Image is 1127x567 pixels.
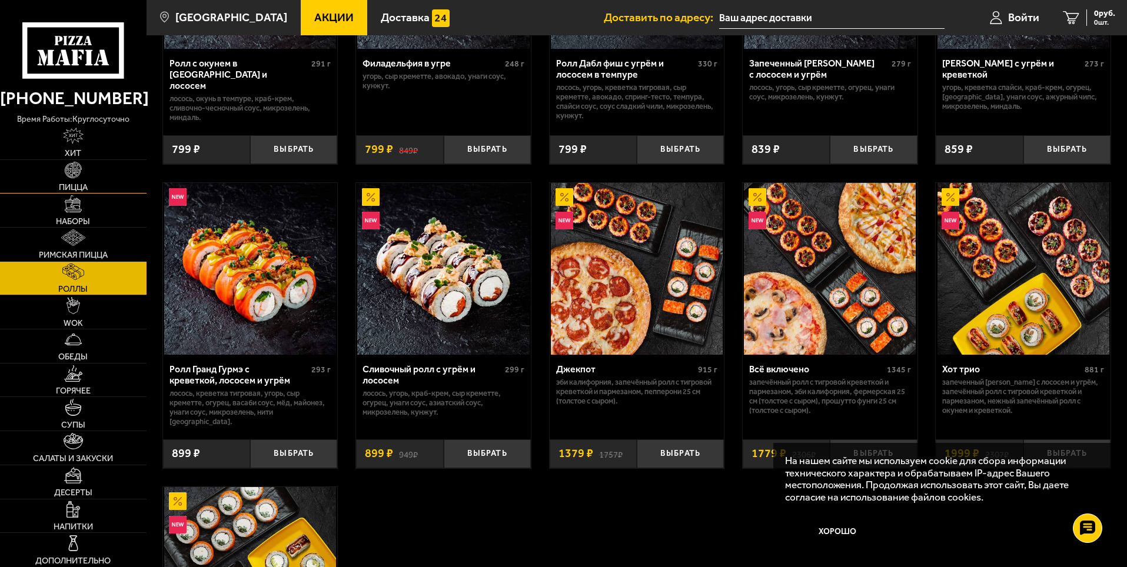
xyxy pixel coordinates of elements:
button: Выбрать [1023,439,1111,468]
p: Эби Калифорния, Запечённый ролл с тигровой креветкой и пармезаном, Пепперони 25 см (толстое с сыр... [556,378,718,406]
span: Доставка [381,12,430,23]
span: Горячее [56,386,91,395]
span: 279 г [892,59,911,69]
p: угорь, креветка спайси, краб-крем, огурец, [GEOGRAPHIC_DATA], унаги соус, ажурный чипс, микрозеле... [942,83,1104,111]
p: Запечённый ролл с тигровой креветкой и пармезаном, Эби Калифорния, Фермерская 25 см (толстое с сы... [749,378,911,415]
img: Новинка [556,212,573,229]
button: Выбрать [444,135,531,164]
span: 1379 ₽ [558,448,593,459]
span: 899 ₽ [365,448,393,459]
span: Доставить по адресу: [604,12,719,23]
div: Сливочный ролл с угрём и лососем [363,363,502,386]
span: 0 шт. [1094,19,1115,26]
span: Наборы [56,217,90,225]
p: На нашем сайте мы используем cookie для сбора информации технического характера и обрабатываем IP... [785,455,1093,503]
span: Напитки [54,522,93,531]
button: Выбрать [250,439,337,468]
button: Выбрать [830,439,917,468]
button: Выбрать [444,439,531,468]
p: лосось, угорь, краб-крем, Сыр креметте, огурец, унаги соус, азиатский соус, микрозелень, кунжут. [363,389,524,417]
span: Супы [61,421,85,429]
div: Филадельфия в угре [363,58,502,69]
span: Десерты [54,488,92,496]
div: Ролл с окунем в [GEOGRAPHIC_DATA] и лососем [169,58,309,91]
img: Хот трио [937,183,1109,355]
div: Джекпот [556,363,696,375]
img: Новинка [749,212,766,229]
img: Новинка [362,212,380,229]
div: Ролл Дабл фиш с угрём и лососем в темпуре [556,58,696,80]
span: 0 руб. [1094,9,1115,18]
span: Хит [65,149,81,157]
button: Выбрать [1023,135,1111,164]
span: 881 г [1085,365,1104,375]
a: АкционныйНовинкаХот трио [936,183,1111,355]
img: Всё включено [744,183,916,355]
span: Дополнительно [35,556,111,565]
span: 799 ₽ [365,144,393,155]
p: Запеченный [PERSON_NAME] с лососем и угрём, Запечённый ролл с тигровой креветкой и пармезаном, Не... [942,378,1104,415]
s: 1757 ₽ [599,448,623,459]
a: АкционныйНовинкаВсё включено [743,183,917,355]
span: 839 ₽ [752,144,780,155]
span: Обеды [58,352,88,361]
img: Новинка [942,212,959,229]
div: Хот трио [942,363,1082,375]
span: Акции [314,12,354,23]
p: лосось, креветка тигровая, угорь, Сыр креметте, огурец, васаби соус, мёд, майонез, унаги соус, ми... [169,389,331,426]
span: 273 г [1085,59,1104,69]
button: Хорошо [785,515,891,550]
img: Новинка [169,516,187,533]
span: 1779 ₽ [752,448,786,459]
p: лосось, угорь, креветка тигровая, Сыр креметте, авокадо, спринг-тесто, темпура, спайси соус, соус... [556,83,718,121]
span: 1345 г [887,365,911,375]
img: 15daf4d41897b9f0e9f617042186c801.svg [432,9,450,27]
img: Акционный [169,492,187,510]
a: АкционныйНовинкаСливочный ролл с угрём и лососем [356,183,531,355]
span: 291 г [311,59,331,69]
p: лосось, угорь, Сыр креметте, огурец, унаги соус, микрозелень, кунжут. [749,83,911,102]
span: 859 ₽ [945,144,973,155]
span: Войти [1008,12,1039,23]
img: Новинка [169,188,187,206]
span: Пицца [59,183,88,191]
span: Роллы [58,285,88,293]
span: 899 ₽ [172,448,200,459]
div: Всё включено [749,363,884,375]
span: [GEOGRAPHIC_DATA] [175,12,287,23]
span: 799 ₽ [172,144,200,155]
button: Выбрать [637,135,724,164]
a: НовинкаРолл Гранд Гурмэ с креветкой, лососем и угрём [163,183,338,355]
p: угорь, Сыр креметте, авокадо, унаги соус, кунжут. [363,72,524,91]
button: Выбрать [830,135,917,164]
button: Выбрать [250,135,337,164]
div: Ролл Гранд Гурмэ с креветкой, лососем и угрём [169,363,309,386]
span: 915 г [698,365,717,375]
img: Джекпот [551,183,723,355]
span: Римская пицца [39,251,108,259]
img: Акционный [362,188,380,206]
input: Ваш адрес доставки [719,7,945,29]
img: Ролл Гранд Гурмэ с креветкой, лососем и угрём [164,183,336,355]
p: лосось, окунь в темпуре, краб-крем, сливочно-чесночный соус, микрозелень, миндаль. [169,94,331,122]
span: 248 г [505,59,524,69]
img: Акционный [942,188,959,206]
span: 799 ₽ [558,144,587,155]
img: Акционный [749,188,766,206]
s: 849 ₽ [399,144,418,155]
a: АкционныйНовинкаДжекпот [550,183,724,355]
span: Салаты и закуски [33,454,113,462]
span: 330 г [698,59,717,69]
span: WOK [64,319,83,327]
button: Выбрать [637,439,724,468]
span: 293 г [311,365,331,375]
div: [PERSON_NAME] с угрём и креветкой [942,58,1082,80]
span: 299 г [505,365,524,375]
s: 949 ₽ [399,448,418,459]
div: Запеченный [PERSON_NAME] с лососем и угрём [749,58,889,80]
img: Акционный [556,188,573,206]
img: Сливочный ролл с угрём и лососем [357,183,529,355]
